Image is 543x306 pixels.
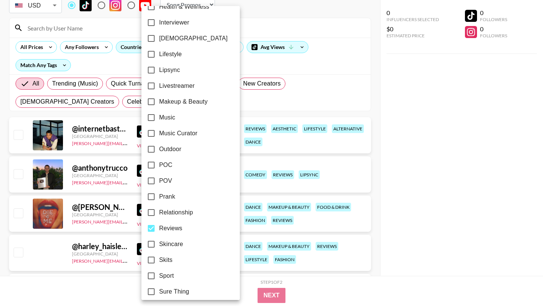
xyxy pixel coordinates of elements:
[159,129,198,138] span: Music Curator
[159,208,193,217] span: Relationship
[159,113,175,122] span: Music
[159,256,172,265] span: Skits
[159,240,183,249] span: Skincare
[159,224,183,233] span: Reviews
[159,66,180,75] span: Lipsync
[505,268,534,297] iframe: Drift Widget Chat Controller
[159,271,174,280] span: Sport
[159,192,175,201] span: Prank
[159,287,189,296] span: Sure Thing
[159,176,172,185] span: POV
[159,18,189,27] span: Interviewer
[159,145,181,154] span: Outdoor
[159,34,228,43] span: [DEMOGRAPHIC_DATA]
[159,97,208,106] span: Makeup & Beauty
[159,2,209,11] span: Health & Wellness
[159,81,195,90] span: Livestreamer
[159,161,172,170] span: POC
[159,50,182,59] span: Lifestyle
